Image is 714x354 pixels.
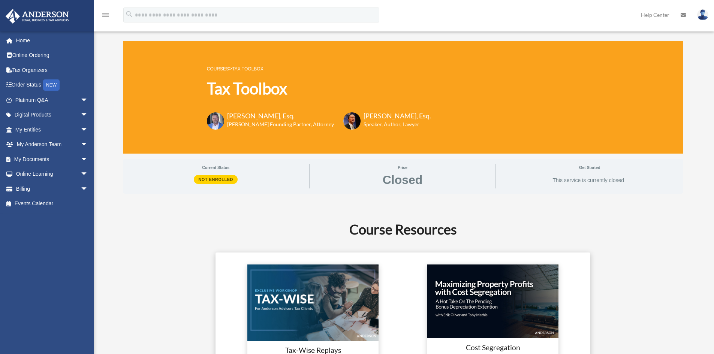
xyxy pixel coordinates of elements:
[364,121,422,128] h6: Speaker, Author, Lawyer
[227,111,334,121] h3: [PERSON_NAME], Esq.
[207,78,431,100] h1: Tax Toolbox
[383,174,423,186] span: Closed
[364,111,431,121] h3: [PERSON_NAME], Esq.
[5,48,99,63] a: Online Ordering
[5,78,99,93] a: Order StatusNEW
[697,9,708,20] img: User Pic
[5,152,99,167] a: My Documentsarrow_drop_down
[5,196,99,211] a: Events Calendar
[81,93,96,108] span: arrow_drop_down
[207,64,431,73] p: >
[343,112,361,130] img: Scott-Estill-Headshot.png
[194,175,238,184] span: Not Enrolled
[101,10,110,19] i: menu
[5,167,99,182] a: Online Learningarrow_drop_down
[5,122,99,137] a: My Entitiesarrow_drop_down
[207,112,224,130] img: Toby-circle-head.png
[207,66,229,72] a: COURSES
[5,63,99,78] a: Tax Organizers
[127,220,679,239] h2: Course Resources
[5,108,99,122] a: Digital Productsarrow_drop_down
[128,164,304,171] span: Current Status
[227,121,334,128] h6: [PERSON_NAME] Founding Partner, Attorney
[5,93,99,108] a: Platinum Q&Aarrow_drop_down
[5,181,99,196] a: Billingarrow_drop_down
[81,108,96,123] span: arrow_drop_down
[81,137,96,152] span: arrow_drop_down
[81,181,96,197] span: arrow_drop_down
[125,10,133,18] i: search
[5,137,99,152] a: My Anderson Teamarrow_drop_down
[427,264,558,338] img: cost-seg-update.jpg
[5,33,99,48] a: Home
[81,167,96,182] span: arrow_drop_down
[3,9,71,24] img: Anderson Advisors Platinum Portal
[247,264,379,341] img: taxwise-replay.png
[432,343,554,353] h3: Cost Segregation
[501,164,678,171] span: Get Started
[81,122,96,137] span: arrow_drop_down
[101,13,110,19] a: menu
[81,152,96,167] span: arrow_drop_down
[553,177,624,184] span: This service is currently closed
[43,79,60,91] div: NEW
[315,164,490,171] span: Price
[232,66,263,72] a: Tax Toolbox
